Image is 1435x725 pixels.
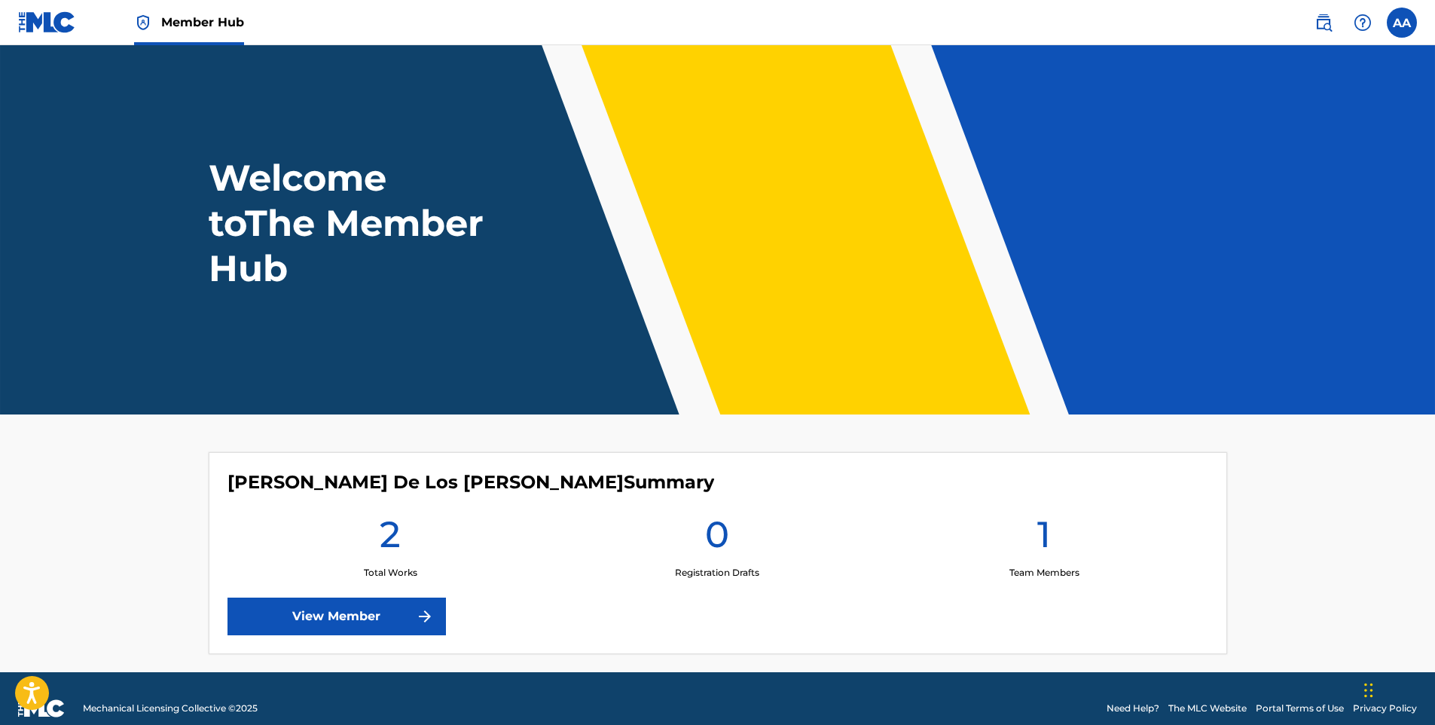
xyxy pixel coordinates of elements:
[1256,702,1344,715] a: Portal Terms of Use
[380,512,401,566] h1: 2
[1348,8,1378,38] div: Help
[209,155,490,291] h1: Welcome to The Member Hub
[1360,653,1435,725] div: Widget de chat
[161,14,244,31] span: Member Hub
[18,11,76,33] img: MLC Logo
[1314,14,1333,32] img: search
[227,598,446,635] a: View Member
[1354,14,1372,32] img: help
[1037,512,1051,566] h1: 1
[18,699,65,717] img: logo
[1353,702,1417,715] a: Privacy Policy
[1009,566,1079,580] p: Team Members
[364,566,417,580] p: Total Works
[134,14,152,32] img: Top Rightsholder
[705,512,729,566] h1: 0
[1168,702,1247,715] a: The MLC Website
[227,471,714,494] h4: Alfonso Raul Aranda De Los Santos
[83,702,258,715] span: Mechanical Licensing Collective © 2025
[416,607,434,626] img: f7272a7cc735f4ea7f67.svg
[675,566,759,580] p: Registration Drafts
[1360,653,1435,725] iframe: Chat Widget
[1387,8,1417,38] div: User Menu
[1107,702,1159,715] a: Need Help?
[1308,8,1339,38] a: Public Search
[1364,668,1373,713] div: Arrastrar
